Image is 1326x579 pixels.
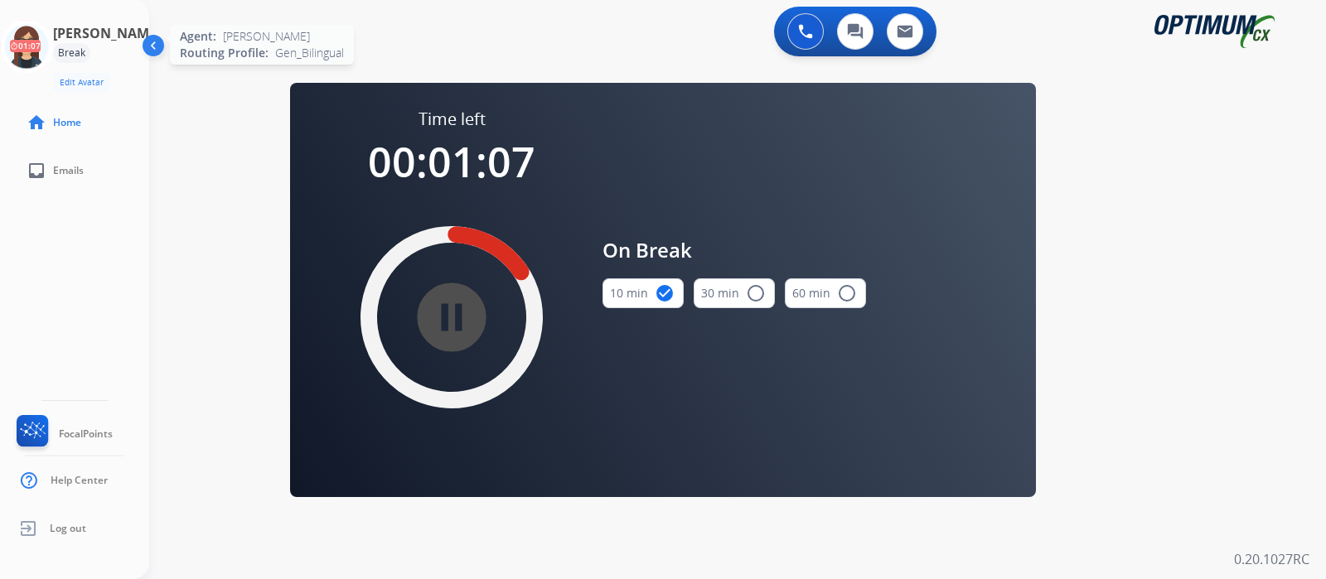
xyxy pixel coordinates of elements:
[50,522,86,535] span: Log out
[13,415,113,453] a: FocalPoints
[603,278,684,308] button: 10 min
[51,474,108,487] span: Help Center
[1234,549,1309,569] p: 0.20.1027RC
[59,427,113,441] span: FocalPoints
[419,108,486,131] span: Time left
[53,43,90,63] div: Break
[27,161,46,181] mat-icon: inbox
[694,278,775,308] button: 30 min
[53,164,84,177] span: Emails
[603,235,866,265] span: On Break
[785,278,866,308] button: 60 min
[368,133,535,190] span: 00:01:07
[837,283,857,303] mat-icon: radio_button_unchecked
[27,113,46,133] mat-icon: home
[442,307,462,327] mat-icon: pause_circle_filled
[655,283,675,303] mat-icon: check_circle
[275,45,344,61] span: Gen_Bilingual
[180,28,216,45] span: Agent:
[223,28,310,45] span: [PERSON_NAME]
[180,45,269,61] span: Routing Profile:
[746,283,766,303] mat-icon: radio_button_unchecked
[53,116,81,129] span: Home
[53,23,161,43] h3: [PERSON_NAME]
[53,73,110,92] button: Edit Avatar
